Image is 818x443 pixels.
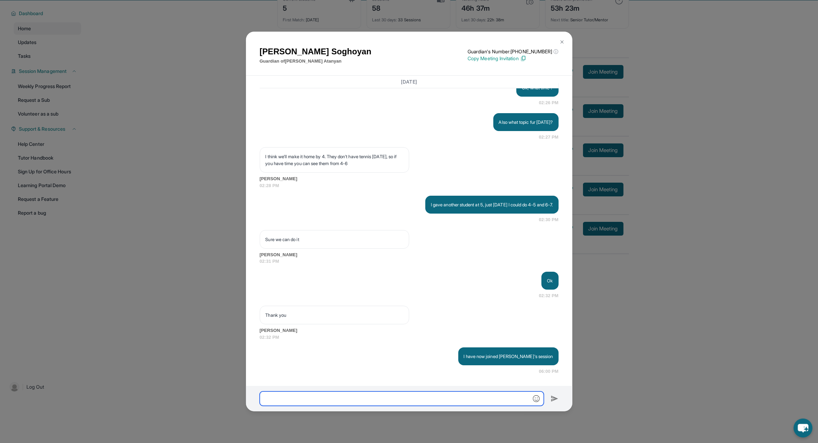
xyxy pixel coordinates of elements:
span: ⓘ [553,48,558,55]
p: Guardian of [PERSON_NAME] Atanyan [260,58,372,65]
p: Thank you [266,312,403,318]
p: Ok [547,277,553,284]
p: I gave another student at 5, just [DATE] I could do 4-5 and 6-7. [431,201,553,208]
img: Emoji [533,395,540,402]
p: Copy Meeting Invitation [468,55,558,62]
span: 02:32 PM [260,334,559,341]
p: Sure we can do it [266,236,403,243]
span: [PERSON_NAME] [260,175,559,182]
p: Guardian's Number: [PHONE_NUMBER] [468,48,558,55]
img: Close Icon [559,39,565,45]
img: Copy Icon [520,55,526,62]
span: [PERSON_NAME] [260,251,559,258]
p: Also what topic fur [DATE]? [499,119,553,126]
p: I think we'll make it home by 4. They don't have tennis [DATE], so if you have time you can see t... [266,153,403,167]
span: 02:31 PM [260,258,559,265]
span: 02:27 PM [539,134,559,141]
span: 02:28 PM [260,182,559,189]
h3: [DATE] [260,78,559,85]
img: Send icon [551,395,559,403]
span: 06:00 PM [539,368,559,375]
button: chat-button [794,419,813,437]
span: [PERSON_NAME] [260,327,559,334]
span: 02:30 PM [539,216,559,223]
p: I have now joined [PERSON_NAME]'s session [464,353,553,360]
span: 02:26 PM [539,99,559,106]
h1: [PERSON_NAME] Soghoyan [260,45,372,58]
span: 02:32 PM [539,292,559,299]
